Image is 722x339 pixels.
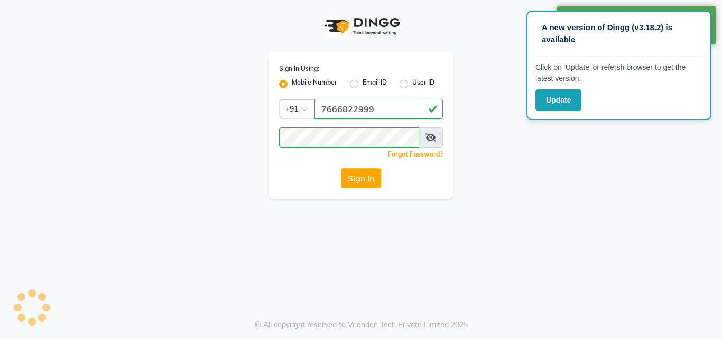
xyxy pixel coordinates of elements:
[319,11,403,42] img: logo1.svg
[341,168,381,188] button: Sign In
[535,62,702,84] p: Click on ‘Update’ or refersh browser to get the latest version.
[412,78,434,90] label: User ID
[292,78,337,90] label: Mobile Number
[314,99,443,119] input: Username
[363,78,387,90] label: Email ID
[279,64,319,74] label: Sign In Using:
[535,89,581,111] button: Update
[542,22,696,45] p: A new version of Dingg (v3.18.2) is available
[279,127,419,148] input: Username
[388,150,443,158] a: Forgot Password?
